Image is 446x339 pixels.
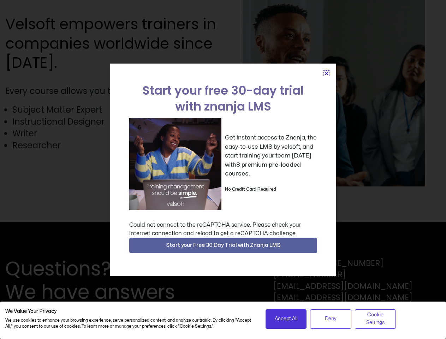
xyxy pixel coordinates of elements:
[225,133,317,178] p: Get instant access to Znanja, the easy-to-use LMS by velsoft, and start training your team [DATE]...
[275,315,297,323] span: Accept All
[5,317,255,329] p: We use cookies to enhance your browsing experience, serve personalized content, and analyze our t...
[166,241,280,250] span: Start your Free 30 Day Trial with Znanja LMS
[129,118,221,210] img: a woman sitting at her laptop dancing
[324,71,329,76] a: Close
[225,162,301,177] strong: 8 premium pre-loaded courses
[355,309,396,329] button: Adjust cookie preferences
[325,315,337,323] span: Deny
[129,83,317,114] h2: Start your free 30-day trial with znanja LMS
[225,187,276,191] strong: No Credit Card Required
[129,221,317,238] div: Could not connect to the reCAPTCHA service. Please check your internet connection and reload to g...
[310,309,351,329] button: Deny all cookies
[129,238,317,253] button: Start your Free 30 Day Trial with Znanja LMS
[359,311,392,327] span: Cookie Settings
[5,308,255,315] h2: We Value Your Privacy
[266,309,307,329] button: Accept all cookies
